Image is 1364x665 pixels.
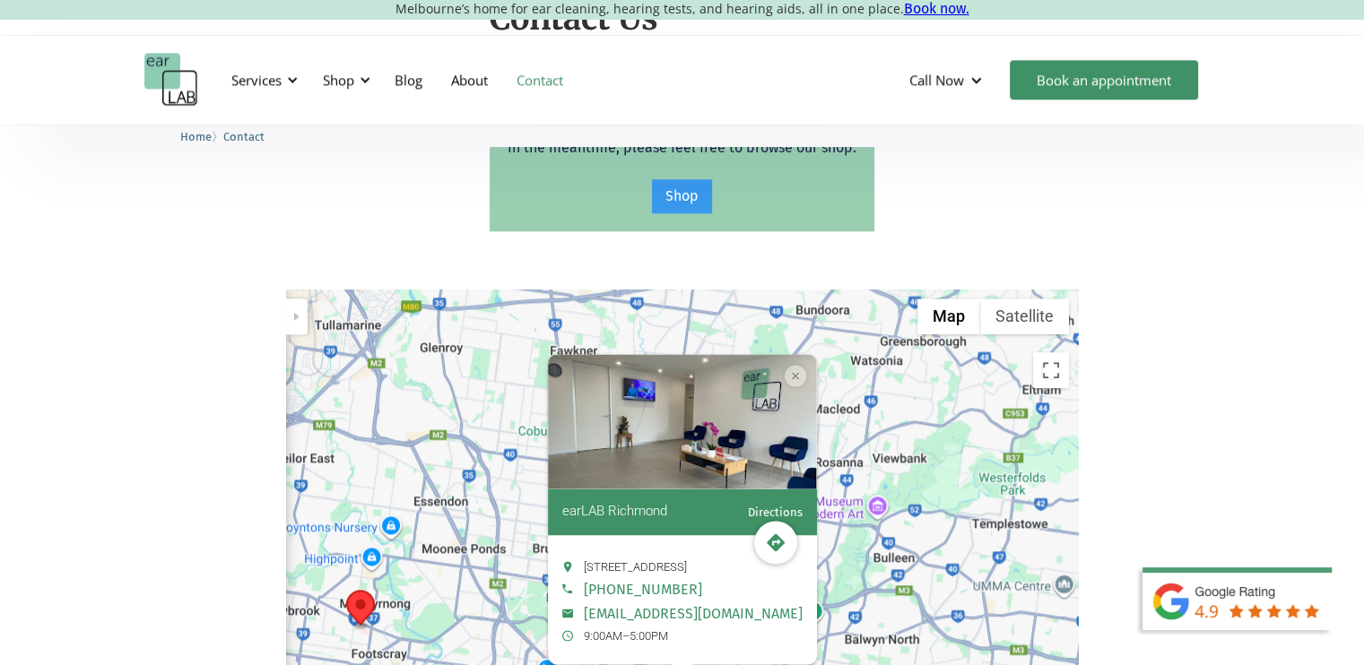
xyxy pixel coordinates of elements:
div: Services [221,53,303,107]
a: Shop [652,179,712,213]
a: Book an appointment [1010,60,1198,99]
a: [EMAIL_ADDRESS][DOMAIN_NAME] [584,605,803,622]
span: earLAB Richmond [562,503,692,521]
span: Home [180,130,212,143]
span: Directions [748,505,803,526]
a: Contact [223,127,265,144]
a: Home [180,127,212,144]
button: Show street map [917,298,980,334]
a: home [144,53,198,107]
span: Directions [753,520,796,563]
div: earLAB Footscray [346,590,375,630]
li: 〉 [180,127,223,146]
div: Call Now [895,53,1001,107]
a: About [437,54,502,106]
a: Directions [748,503,803,520]
div: Call Now [909,71,964,89]
div: Location info: earLAB Richmond [552,358,813,664]
a: Blog [380,54,437,106]
button: Toggle fullscreen view [1033,352,1069,388]
button: Show satellite imagery [980,298,1069,334]
div: Shop [312,53,376,107]
a: Contact [502,54,578,106]
div: Shop [323,71,354,89]
div: Services [231,71,282,89]
img: earLAB Richmond [548,345,817,497]
span: [STREET_ADDRESS] [584,559,687,573]
span: Contact [223,130,265,143]
a: [PHONE_NUMBER] [584,580,702,597]
span: 9:00AM–5:00PM [584,629,668,643]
